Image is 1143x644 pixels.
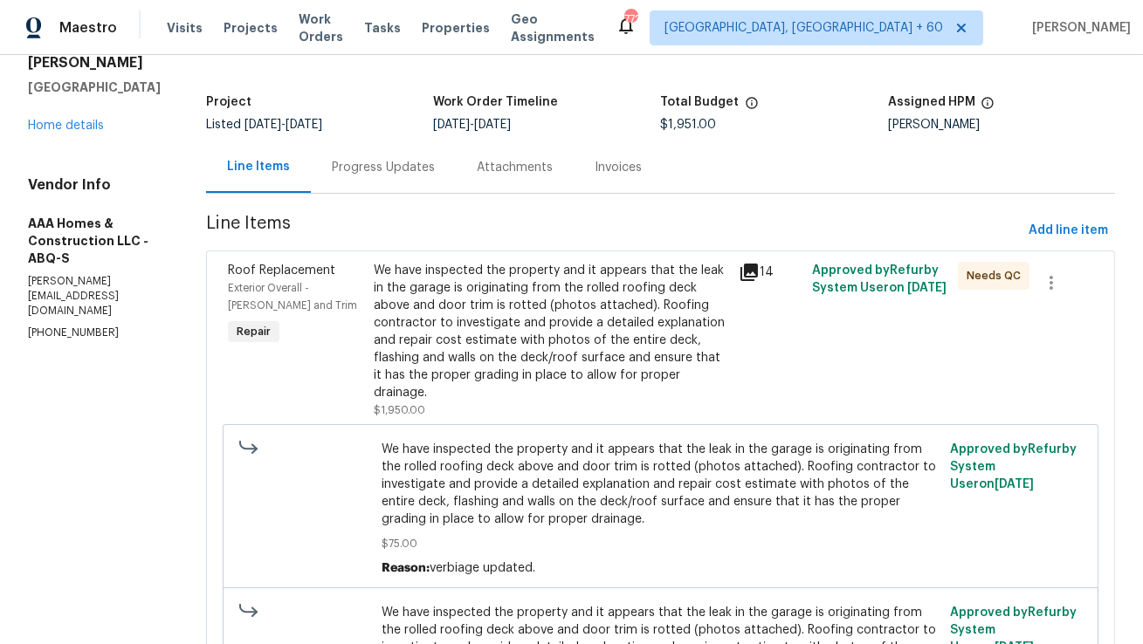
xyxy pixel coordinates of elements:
[299,10,343,45] span: Work Orders
[422,19,490,37] span: Properties
[595,159,642,176] div: Invoices
[374,262,728,401] div: We have inspected the property and it appears that the leak in the garage is originating from the...
[888,96,975,108] h5: Assigned HPM
[28,274,164,319] p: [PERSON_NAME][EMAIL_ADDRESS][DOMAIN_NAME]
[230,323,278,340] span: Repair
[244,119,322,131] span: -
[664,19,943,37] span: [GEOGRAPHIC_DATA], [GEOGRAPHIC_DATA] + 60
[661,96,740,108] h5: Total Budget
[28,120,104,132] a: Home details
[228,283,357,311] span: Exterior Overall - [PERSON_NAME] and Trim
[224,19,278,37] span: Projects
[995,478,1034,490] span: [DATE]
[433,96,558,108] h5: Work Order Timeline
[433,119,470,131] span: [DATE]
[739,262,802,283] div: 14
[28,176,164,194] h4: Vendor Info
[430,562,535,574] span: verbiage updated.
[59,19,117,37] span: Maestro
[228,264,335,277] span: Roof Replacement
[888,119,1115,131] div: [PERSON_NAME]
[981,96,995,119] span: The hpm assigned to this work order.
[332,159,435,176] div: Progress Updates
[433,119,511,131] span: -
[382,562,430,574] span: Reason:
[244,119,281,131] span: [DATE]
[624,10,637,28] div: 772
[227,158,290,175] div: Line Items
[950,443,1077,490] span: Approved by Refurby System User on
[661,119,717,131] span: $1,951.00
[167,19,203,37] span: Visits
[374,405,425,415] span: $1,950.00
[28,79,164,96] h5: [GEOGRAPHIC_DATA]
[477,159,553,176] div: Attachments
[1022,215,1115,247] button: Add line item
[1029,220,1108,242] span: Add line item
[364,22,401,34] span: Tasks
[1025,19,1131,37] span: [PERSON_NAME]
[206,96,251,108] h5: Project
[967,267,1028,284] span: Needs QC
[907,282,947,294] span: [DATE]
[812,264,947,294] span: Approved by Refurby System User on
[206,119,322,131] span: Listed
[286,119,322,131] span: [DATE]
[382,441,940,528] span: We have inspected the property and it appears that the leak in the garage is originating from the...
[382,535,940,552] span: $75.00
[474,119,511,131] span: [DATE]
[206,215,1022,247] span: Line Items
[28,325,164,340] p: [PHONE_NUMBER]
[745,96,759,119] span: The total cost of line items that have been proposed by Opendoor. This sum includes line items th...
[28,215,164,267] h5: AAA Homes & Construction LLC - ABQ-S
[511,10,595,45] span: Geo Assignments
